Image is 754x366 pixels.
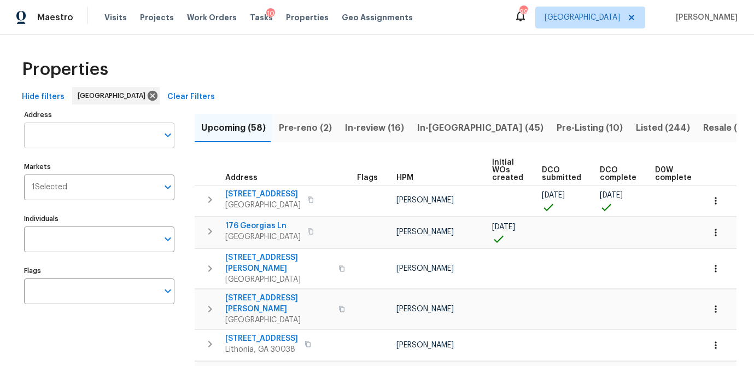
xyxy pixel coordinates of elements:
[600,166,636,182] span: DCO complete
[140,12,174,23] span: Projects
[160,127,176,143] button: Open
[396,341,454,349] span: [PERSON_NAME]
[266,8,275,19] div: 10
[545,12,620,23] span: [GEOGRAPHIC_DATA]
[225,274,332,285] span: [GEOGRAPHIC_DATA]
[396,196,454,204] span: [PERSON_NAME]
[492,223,515,231] span: [DATE]
[167,90,215,104] span: Clear Filters
[636,120,690,136] span: Listed (244)
[225,293,332,315] span: [STREET_ADDRESS][PERSON_NAME]
[225,252,332,274] span: [STREET_ADDRESS][PERSON_NAME]
[24,164,174,170] label: Markets
[225,231,301,242] span: [GEOGRAPHIC_DATA]
[160,179,176,195] button: Open
[225,220,301,231] span: 176 Georgias Ln
[163,87,219,107] button: Clear Filters
[345,120,404,136] span: In-review (16)
[201,120,266,136] span: Upcoming (58)
[37,12,73,23] span: Maestro
[22,90,65,104] span: Hide filters
[357,174,378,182] span: Flags
[342,12,413,23] span: Geo Assignments
[24,216,174,222] label: Individuals
[72,87,160,104] div: [GEOGRAPHIC_DATA]
[17,87,69,107] button: Hide filters
[396,265,454,272] span: [PERSON_NAME]
[32,183,67,192] span: 1 Selected
[225,344,298,355] span: Lithonia, GA 30038
[519,7,527,18] div: 99
[557,120,623,136] span: Pre-Listing (10)
[542,166,581,182] span: DCO submitted
[24,112,174,118] label: Address
[655,166,692,182] span: D0W complete
[225,333,298,344] span: [STREET_ADDRESS]
[396,305,454,313] span: [PERSON_NAME]
[671,12,738,23] span: [PERSON_NAME]
[187,12,237,23] span: Work Orders
[492,159,523,182] span: Initial WOs created
[542,191,565,199] span: [DATE]
[396,228,454,236] span: [PERSON_NAME]
[600,191,623,199] span: [DATE]
[225,189,301,200] span: [STREET_ADDRESS]
[78,90,150,101] span: [GEOGRAPHIC_DATA]
[396,174,413,182] span: HPM
[250,14,273,21] span: Tasks
[160,231,176,247] button: Open
[22,64,108,75] span: Properties
[225,315,332,326] span: [GEOGRAPHIC_DATA]
[160,283,176,299] button: Open
[24,268,174,274] label: Flags
[225,200,301,211] span: [GEOGRAPHIC_DATA]
[104,12,127,23] span: Visits
[417,120,543,136] span: In-[GEOGRAPHIC_DATA] (45)
[286,12,329,23] span: Properties
[225,174,258,182] span: Address
[703,120,752,136] span: Resale (96)
[279,120,332,136] span: Pre-reno (2)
